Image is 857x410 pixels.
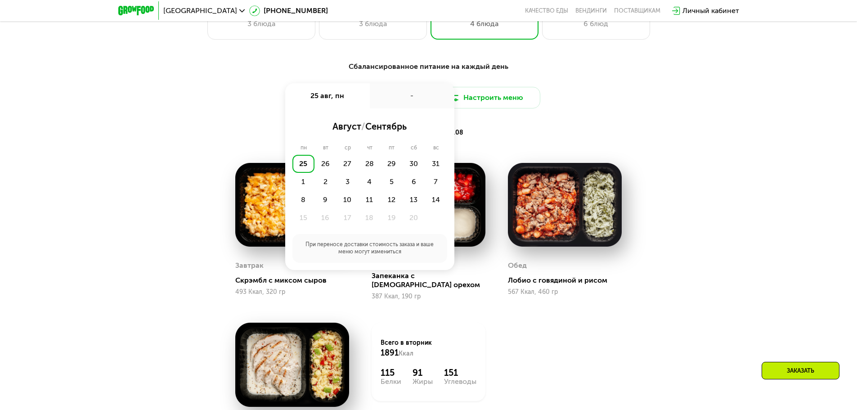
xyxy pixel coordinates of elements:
div: 6 блюд [552,18,641,29]
div: Белки [381,378,401,385]
div: 6 [403,173,425,191]
div: вт [315,144,337,152]
div: 4 блюда [440,18,529,29]
div: 11 [359,191,381,209]
div: 29 [381,155,403,173]
div: Лобио с говядиной и рисом [508,276,629,285]
span: / [361,121,365,132]
div: 18 [359,209,381,227]
div: 19 [381,209,403,227]
div: чт [359,144,381,152]
div: Всего в вторник [381,338,476,358]
div: 2 [314,173,337,191]
div: Углеводы [444,378,476,385]
div: 567 Ккал, 460 гр [508,288,622,296]
div: 91 [413,367,433,378]
div: Сбалансированное питание на каждый день [162,61,695,72]
a: Качество еды [525,7,568,14]
div: 1 [292,173,314,191]
span: [GEOGRAPHIC_DATA] [163,7,237,14]
div: 20 [403,209,425,227]
div: При переносе доставки стоимость заказа и ваше меню могут измениться [292,234,447,263]
div: 17 [337,209,359,227]
div: 3 блюда [328,18,417,29]
div: 27 [337,155,359,173]
div: 3 [337,173,359,191]
div: сб [403,144,425,152]
div: Скрэмбл с миксом сыров [235,276,356,285]
div: 30 [403,155,425,173]
div: 3 блюда [217,18,306,29]
span: сентябрь [365,121,407,132]
div: 25 авг, пн [285,83,370,108]
div: 10 [337,191,359,209]
div: пн [292,144,315,152]
button: Настроить меню [432,87,540,108]
div: 115 [381,367,401,378]
div: Личный кабинет [682,5,739,16]
div: 9 [314,191,337,209]
div: 7 [425,173,447,191]
div: Запеканка с [DEMOGRAPHIC_DATA] орехом [372,271,493,289]
div: 14 [425,191,447,209]
div: поставщикам [614,7,660,14]
div: 4 [359,173,381,191]
div: 387 Ккал, 190 гр [372,293,485,300]
div: 28 [359,155,381,173]
div: 12 [381,191,403,209]
div: Завтрак [235,259,264,272]
div: 15 [292,209,314,227]
a: Вендинги [575,7,607,14]
div: 493 Ккал, 320 гр [235,288,349,296]
div: Обед [508,259,527,272]
span: август [332,121,361,132]
span: Ккал [399,350,413,357]
div: ср [337,144,359,152]
div: 5 [381,173,403,191]
div: Жиры [413,378,433,385]
div: пт [381,144,403,152]
a: [PHONE_NUMBER] [249,5,328,16]
div: 8 [292,191,314,209]
div: 151 [444,367,476,378]
div: 26 [314,155,337,173]
span: 1891 [381,348,399,358]
div: 16 [314,209,337,227]
div: 25 [292,155,314,173]
div: 31 [425,155,447,173]
div: - [370,83,454,108]
div: вс [425,144,447,152]
div: 13 [403,191,425,209]
div: Заказать [762,362,839,379]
